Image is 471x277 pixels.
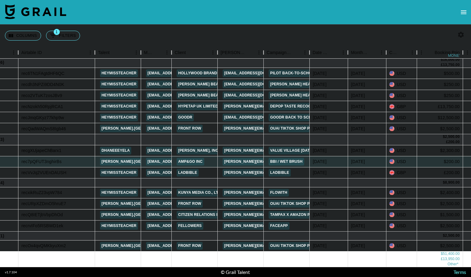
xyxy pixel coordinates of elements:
a: heymissteacher [100,103,138,110]
a: [EMAIL_ADDRESS][DOMAIN_NAME] [146,222,215,230]
button: Menu [300,48,309,57]
div: USD [386,112,417,123]
a: [EMAIL_ADDRESS][DOMAIN_NAME] [223,114,291,121]
div: 28/08/2025 [313,115,327,121]
div: $ [441,57,443,62]
button: Sort [426,48,435,57]
a: heymissteacher [100,69,138,77]
button: Menu [377,48,386,57]
a: [PERSON_NAME].[GEOGRAPHIC_DATA] [100,125,176,132]
a: OUAI TikTok Shop Partnership - November [269,242,360,250]
div: 28/08/2025 [313,103,327,110]
div: 8,900.00 [445,180,460,185]
a: [PERSON_NAME][EMAIL_ADDRESS][DOMAIN_NAME] [223,211,323,219]
div: recQadWAQmS8Igb46 [21,126,66,132]
div: £200.00 [417,167,463,178]
a: heymissteacher [100,189,138,197]
div: $200.00 [417,156,463,167]
div: 03/09/2025 [313,158,327,165]
a: heymissteacher [100,80,138,88]
button: Sort [368,48,377,57]
div: $2,500.00 [417,220,463,232]
div: Aug '25 [351,81,365,88]
div: reco2VTuK7zosJBv9 [21,92,62,99]
div: USD [386,220,417,232]
div: Client [171,47,217,59]
div: 2,500.00 [445,134,460,139]
a: heymissteacher [100,222,138,230]
div: 200.00 [448,140,460,145]
span: CA$ 5,500.00 [447,262,458,266]
div: Talent [95,47,141,59]
button: open drawer [458,6,470,18]
div: £ [446,140,448,145]
a: heymissteacher [100,114,138,121]
div: recrvIFo5RSBWD1ek [21,223,63,229]
a: [EMAIL_ADDRESS][DOMAIN_NAME] [146,80,215,88]
button: Sort [186,48,194,57]
div: Booking Price [435,47,461,59]
div: $2,500.00 [417,123,463,134]
div: 51,400.00 [443,251,460,256]
div: Date Created [309,47,348,59]
a: [EMAIL_ADDRESS][DOMAIN_NAME] [223,80,291,88]
div: $ [443,134,445,139]
div: $ [443,180,445,185]
button: Menu [339,48,348,57]
button: Menu [417,48,426,57]
div: recgXUjapeChBarx1 [21,147,61,154]
div: 13,950.00 [443,256,460,262]
div: GBP [386,167,417,178]
a: [PERSON_NAME][EMAIL_ADDRESS][DOMAIN_NAME] [223,200,323,208]
a: heymissteacher [100,169,138,177]
a: [PERSON_NAME], Inc. [177,147,221,154]
div: Oct '25 [351,212,365,218]
button: Sort [154,48,162,57]
div: 19/08/2025 [313,126,327,132]
a: [EMAIL_ADDRESS][DOMAIN_NAME] [146,169,215,177]
button: Menu [9,48,18,57]
div: 09/09/2025 [313,147,327,154]
div: Manager [144,47,154,59]
div: GBP [386,101,417,112]
div: Sep '25 [351,158,365,165]
button: Show filters [46,31,80,41]
a: [PERSON_NAME][EMAIL_ADDRESS][DOMAIN_NAME] [223,189,323,197]
div: $2,500.00 [417,198,463,209]
a: [PERSON_NAME].[GEOGRAPHIC_DATA] [100,242,176,250]
a: [PERSON_NAME][EMAIL_ADDRESS][PERSON_NAME][DOMAIN_NAME] [223,103,354,110]
button: Menu [86,48,95,57]
div: Aug '25 [351,92,365,99]
div: Aug '25 [351,103,365,110]
a: [PERSON_NAME].[GEOGRAPHIC_DATA] [100,158,176,166]
div: Month Due [348,47,386,59]
a: Front Row [177,200,203,208]
a: [EMAIL_ADDRESS][DOMAIN_NAME] [146,242,215,250]
div: recQ8IETjbVbpDhOd [21,212,63,218]
a: [PERSON_NAME][EMAIL_ADDRESS][DOMAIN_NAME] [223,125,323,132]
div: recxikRuZ23vpW784 [21,189,62,196]
div: Talent [98,47,109,59]
a: AMP&GO INC [177,158,204,166]
div: 2,500.00 [445,233,460,238]
div: 29/09/2025 [313,189,327,196]
div: $250.00 [417,79,463,90]
div: 01/10/2025 [313,223,327,229]
div: Nov '25 [351,243,365,249]
div: USD [386,209,417,220]
a: [PERSON_NAME].[GEOGRAPHIC_DATA] [100,211,176,219]
button: Sort [292,48,300,57]
div: Month Due [351,47,368,59]
div: USD [386,156,417,167]
a: OUAI TikTok Shop Partnership [269,125,335,132]
a: Terms [454,269,466,275]
a: LADbible [269,169,291,177]
a: [EMAIL_ADDRESS][DOMAIN_NAME] [223,92,291,99]
div: $ [441,251,443,256]
div: 24/09/2025 [313,201,327,207]
a: Flowith [269,189,289,197]
div: Oct '25 [351,189,365,196]
div: Airtable ID [21,47,42,59]
button: Sort [399,48,408,57]
a: [EMAIL_ADDRESS][DOMAIN_NAME] [146,189,215,197]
